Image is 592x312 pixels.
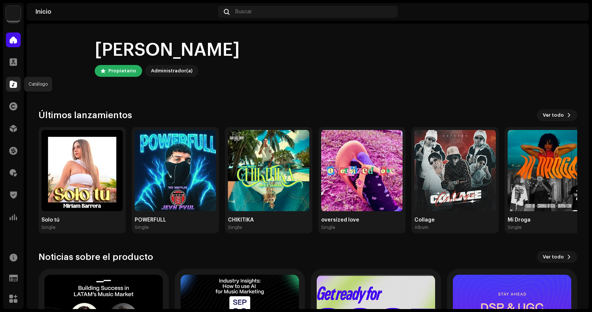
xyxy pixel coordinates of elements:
div: Inicio [36,9,215,15]
div: CHIKITIKA [228,217,309,223]
span: Ver todo [543,108,564,123]
div: Single [41,224,55,230]
img: c048e8ee-f1d8-42bd-874a-7932c09055bc [135,130,216,211]
img: 2b12956c-959c-4964-9c70-a885b2d31789 [38,35,83,80]
div: [PERSON_NAME] [95,38,240,62]
div: Propietario [108,66,136,75]
img: f6a8f7ae-3873-4e50-8c43-3d88a6e7f125 [41,130,123,211]
img: 2b12956c-959c-4964-9c70-a885b2d31789 [568,6,580,18]
div: Collage [414,217,496,223]
h3: Últimos lanzamientos [38,109,132,121]
button: Ver todo [537,109,577,121]
div: Single [321,224,335,230]
h3: Noticias sobre el producto [38,251,153,263]
div: POWERFULL [135,217,216,223]
div: Album [414,224,428,230]
img: b3bffa71-53a4-4609-b686-b1ee68451578 [228,130,309,211]
span: Buscar [235,9,252,15]
div: Mi Droga [508,217,589,223]
div: Single [508,224,522,230]
div: Administrador(a) [151,66,192,75]
div: Solo tú [41,217,123,223]
div: oversized love [321,217,403,223]
div: Single [228,224,242,230]
img: 40d31eee-25aa-4f8a-9761-0bbac6d73880 [6,6,21,21]
button: Ver todo [537,251,577,263]
div: Single [135,224,149,230]
img: b1b09a84-8766-4b28-9761-527aa7dfcd8e [414,130,496,211]
img: 5b3475f7-4a0f-4ec4-a80b-24a7b88767fc [321,130,403,211]
span: Ver todo [543,250,564,264]
img: d8318ee7-f12d-4960-85ce-ffd2ad7208d7 [508,130,589,211]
